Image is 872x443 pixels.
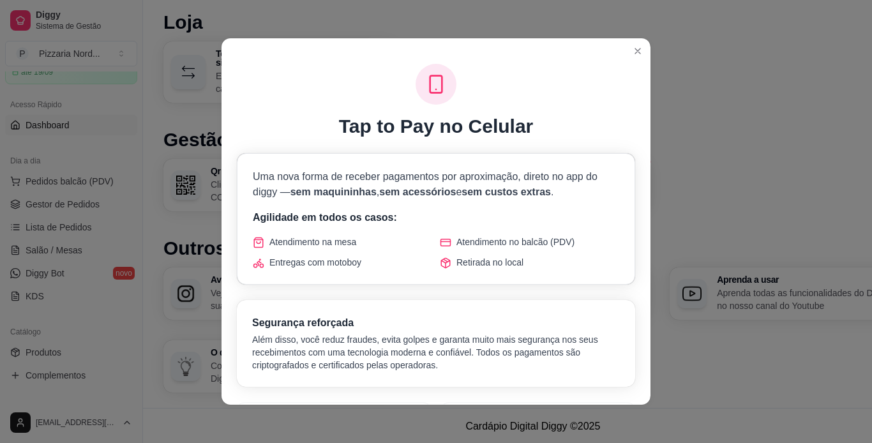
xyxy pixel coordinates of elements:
[269,256,361,269] span: Entregas com motoboy
[252,315,620,331] h3: Segurança reforçada
[628,41,648,61] button: Close
[339,115,534,138] h1: Tap to Pay no Celular
[253,210,619,225] p: Agilidade em todos os casos:
[269,236,356,248] span: Atendimento na mesa
[456,236,575,248] span: Atendimento no balcão (PDV)
[456,256,523,269] span: Retirada no local
[252,333,620,372] p: Além disso, você reduz fraudes, evita golpes e garanta muito mais segurança nos seus recebimentos...
[290,186,377,197] span: sem maquininhas
[462,186,551,197] span: sem custos extras
[253,169,619,200] p: Uma nova forma de receber pagamentos por aproximação, direto no app do diggy — , e .
[379,186,456,197] span: sem acessórios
